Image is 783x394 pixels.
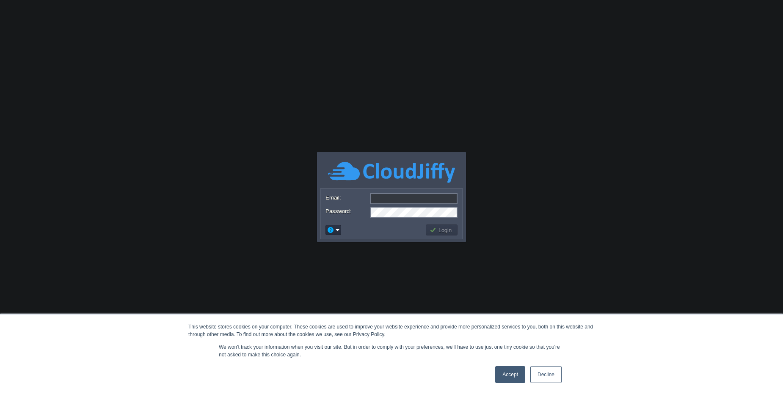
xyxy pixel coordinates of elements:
img: CloudJiffy [328,161,455,184]
div: This website stores cookies on your computer. These cookies are used to improve your website expe... [188,323,595,338]
button: Login [430,226,454,234]
label: Email: [325,193,369,202]
a: Accept [495,366,525,383]
p: We won't track your information when you visit our site. But in order to comply with your prefere... [219,343,564,358]
label: Password: [325,207,369,216]
a: Decline [530,366,562,383]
